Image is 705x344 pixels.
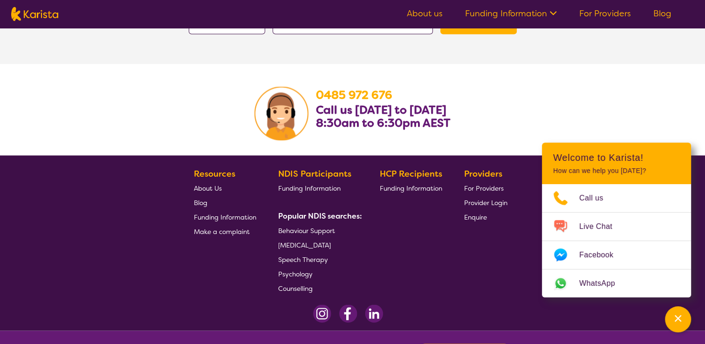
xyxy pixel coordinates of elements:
[278,269,313,278] span: Psychology
[278,252,358,266] a: Speech Therapy
[579,8,631,19] a: For Providers
[278,237,358,252] a: [MEDICAL_DATA]
[194,213,256,221] span: Funding Information
[313,304,331,323] img: Instagram
[465,8,557,19] a: Funding Information
[665,306,691,332] button: Channel Menu
[553,167,680,175] p: How can we help you [DATE]?
[316,87,392,102] a: 0485 972 676
[542,269,691,297] a: Web link opens in a new tab.
[278,223,358,237] a: Behaviour Support
[194,184,222,192] span: About Us
[316,115,451,130] b: 8:30am to 6:30pm AEST
[365,304,383,323] img: LinkedIn
[278,180,358,195] a: Funding Information
[542,143,691,297] div: Channel Menu
[579,276,626,290] span: WhatsApp
[407,8,443,19] a: About us
[316,102,446,117] b: Call us [DATE] to [DATE]
[254,86,308,140] img: Karista Client Service
[194,209,256,224] a: Funding Information
[380,180,442,195] a: Funding Information
[194,195,256,209] a: Blog
[464,198,507,206] span: Provider Login
[464,213,487,221] span: Enquire
[194,168,235,179] b: Resources
[380,184,442,192] span: Funding Information
[194,224,256,238] a: Make a complaint
[194,180,256,195] a: About Us
[278,184,341,192] span: Funding Information
[11,7,58,21] img: Karista logo
[194,227,250,235] span: Make a complaint
[553,152,680,163] h2: Welcome to Karista!
[339,304,357,323] img: Facebook
[278,255,328,263] span: Speech Therapy
[464,180,507,195] a: For Providers
[380,168,442,179] b: HCP Recipients
[579,220,623,234] span: Live Chat
[464,195,507,209] a: Provider Login
[542,184,691,297] ul: Choose channel
[278,211,362,220] b: Popular NDIS searches:
[464,184,504,192] span: For Providers
[464,168,502,179] b: Providers
[278,281,358,295] a: Counselling
[653,8,671,19] a: Blog
[579,191,615,205] span: Call us
[579,248,624,262] span: Facebook
[278,168,351,179] b: NDIS Participants
[464,209,507,224] a: Enquire
[278,284,313,292] span: Counselling
[278,266,358,281] a: Psychology
[194,198,207,206] span: Blog
[278,241,331,249] span: [MEDICAL_DATA]
[278,226,335,234] span: Behaviour Support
